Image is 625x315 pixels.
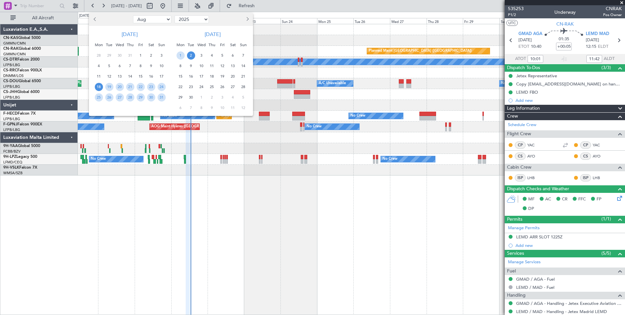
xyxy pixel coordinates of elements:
[126,72,134,81] span: 14
[93,61,104,71] div: 4-8-2025
[126,62,134,70] span: 7
[196,102,207,113] div: 8-10-2025
[186,92,196,102] div: 30-9-2025
[229,93,237,102] span: 4
[114,82,125,92] div: 20-8-2025
[217,61,228,71] div: 12-9-2025
[156,50,167,61] div: 3-8-2025
[228,40,238,50] div: Sat
[93,71,104,82] div: 11-8-2025
[187,51,195,60] span: 2
[135,71,146,82] div: 15-8-2025
[238,82,248,92] div: 28-9-2025
[93,40,104,50] div: Mon
[207,61,217,71] div: 11-9-2025
[177,93,185,102] span: 29
[146,71,156,82] div: 16-8-2025
[125,71,135,82] div: 14-8-2025
[125,50,135,61] div: 31-7-2025
[104,40,114,50] div: Tue
[186,71,196,82] div: 16-9-2025
[95,83,103,91] span: 18
[175,61,186,71] div: 8-9-2025
[92,14,99,25] button: Previous month
[116,72,124,81] span: 13
[228,92,238,102] div: 4-10-2025
[146,50,156,61] div: 2-8-2025
[175,40,186,50] div: Mon
[135,50,146,61] div: 1-8-2025
[197,93,206,102] span: 1
[105,62,113,70] span: 5
[217,40,228,50] div: Fri
[187,72,195,81] span: 16
[156,82,167,92] div: 24-8-2025
[158,62,166,70] span: 10
[137,93,145,102] span: 29
[197,51,206,60] span: 3
[147,62,155,70] span: 9
[207,102,217,113] div: 9-10-2025
[208,62,216,70] span: 11
[93,50,104,61] div: 28-7-2025
[207,71,217,82] div: 18-9-2025
[177,51,185,60] span: 1
[156,61,167,71] div: 10-8-2025
[116,51,124,60] span: 30
[196,40,207,50] div: Wed
[239,62,247,70] span: 14
[186,40,196,50] div: Tue
[93,92,104,102] div: 25-8-2025
[228,50,238,61] div: 6-9-2025
[146,82,156,92] div: 23-8-2025
[187,62,195,70] span: 9
[218,93,227,102] span: 3
[239,72,247,81] span: 21
[218,62,227,70] span: 12
[156,71,167,82] div: 17-8-2025
[207,92,217,102] div: 2-10-2025
[208,104,216,112] span: 9
[175,71,186,82] div: 15-9-2025
[207,50,217,61] div: 4-9-2025
[218,51,227,60] span: 5
[217,102,228,113] div: 10-10-2025
[244,14,251,25] button: Next month
[217,71,228,82] div: 19-9-2025
[238,92,248,102] div: 5-10-2025
[197,104,206,112] span: 8
[238,50,248,61] div: 7-9-2025
[197,83,206,91] span: 24
[217,50,228,61] div: 5-9-2025
[116,93,124,102] span: 27
[217,92,228,102] div: 3-10-2025
[105,51,113,60] span: 29
[177,83,185,91] span: 22
[114,92,125,102] div: 27-8-2025
[186,82,196,92] div: 23-9-2025
[186,102,196,113] div: 7-10-2025
[177,104,185,112] span: 6
[105,72,113,81] span: 12
[238,71,248,82] div: 21-9-2025
[238,61,248,71] div: 14-9-2025
[125,82,135,92] div: 21-8-2025
[126,93,134,102] span: 28
[177,72,185,81] span: 15
[187,104,195,112] span: 7
[229,62,237,70] span: 13
[93,82,104,92] div: 18-8-2025
[207,40,217,50] div: Thu
[207,82,217,92] div: 25-9-2025
[105,93,113,102] span: 26
[175,102,186,113] div: 6-10-2025
[95,62,103,70] span: 4
[125,92,135,102] div: 28-8-2025
[238,102,248,113] div: 12-10-2025
[147,51,155,60] span: 2
[156,92,167,102] div: 31-8-2025
[229,83,237,91] span: 27
[116,83,124,91] span: 20
[228,102,238,113] div: 11-10-2025
[135,40,146,50] div: Fri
